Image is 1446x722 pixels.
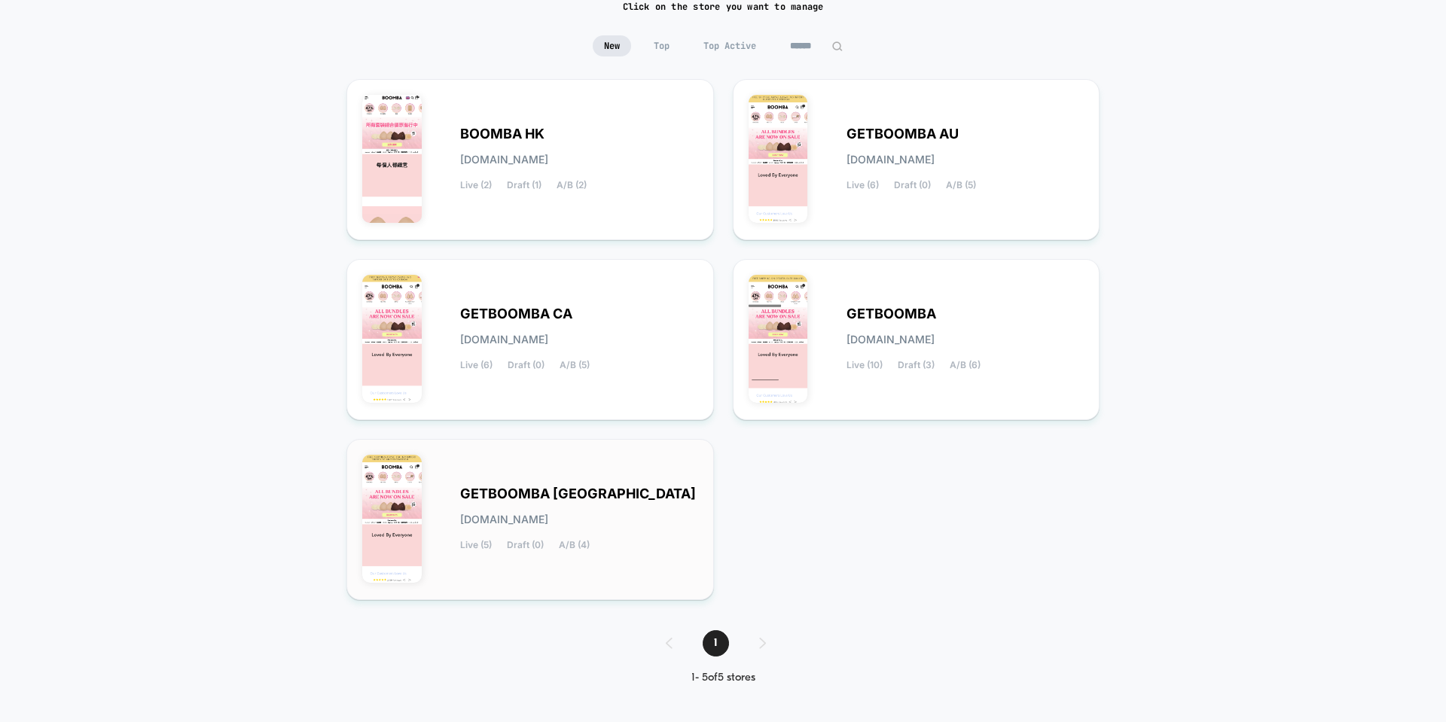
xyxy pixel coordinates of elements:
[507,540,544,550] span: Draft (0)
[847,309,936,319] span: GETBOOMBA
[460,309,572,319] span: GETBOOMBA CA
[559,540,590,550] span: A/B (4)
[847,334,935,345] span: [DOMAIN_NAME]
[946,180,976,190] span: A/B (5)
[847,360,883,370] span: Live (10)
[507,180,541,190] span: Draft (1)
[460,489,696,499] span: GETBOOMBA [GEOGRAPHIC_DATA]
[703,630,729,657] span: 1
[749,275,808,403] img: GETBOOMBA
[362,455,422,583] img: GETBOOMBA_UK
[847,154,935,165] span: [DOMAIN_NAME]
[898,360,935,370] span: Draft (3)
[508,360,545,370] span: Draft (0)
[460,360,493,370] span: Live (6)
[692,35,767,56] span: Top Active
[950,360,981,370] span: A/B (6)
[847,180,879,190] span: Live (6)
[831,41,843,52] img: edit
[623,1,824,13] h2: Click on the store you want to manage
[362,275,422,403] img: GETBOOMBA_CA
[557,180,587,190] span: A/B (2)
[460,334,548,345] span: [DOMAIN_NAME]
[560,360,590,370] span: A/B (5)
[847,129,959,139] span: GETBOOMBA AU
[460,154,548,165] span: [DOMAIN_NAME]
[593,35,631,56] span: New
[642,35,681,56] span: Top
[749,95,808,223] img: GETBOOMBA_AU
[460,129,545,139] span: BOOMBA HK
[460,180,492,190] span: Live (2)
[460,514,548,525] span: [DOMAIN_NAME]
[460,540,492,550] span: Live (5)
[894,180,931,190] span: Draft (0)
[651,672,796,684] div: 1 - 5 of 5 stores
[362,95,422,223] img: BOOMBA_HK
